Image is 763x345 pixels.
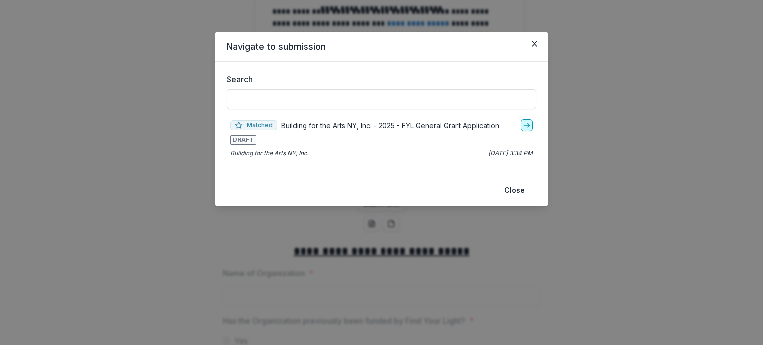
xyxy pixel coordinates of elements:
span: DRAFT [230,135,256,145]
a: go-to [521,119,533,131]
p: [DATE] 3:34 PM [488,149,533,158]
header: Navigate to submission [215,32,548,62]
button: Close [498,182,531,198]
p: Building for the Arts NY, Inc. - 2025 - FYL General Grant Application [281,120,499,131]
button: Close [527,36,542,52]
span: Matched [230,120,277,130]
label: Search [227,73,531,85]
p: Building for the Arts NY, Inc. [230,149,308,158]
